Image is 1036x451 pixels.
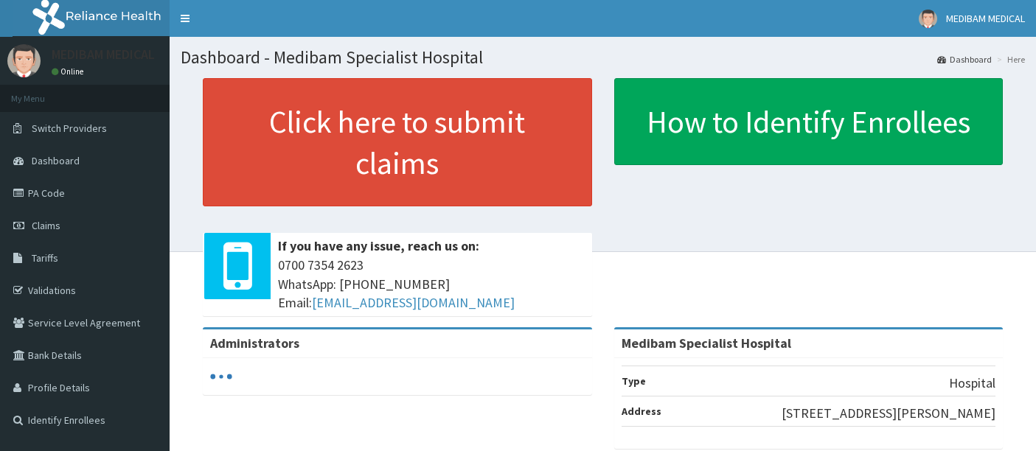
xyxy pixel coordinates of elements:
[622,335,791,352] strong: Medibam Specialist Hospital
[32,154,80,167] span: Dashboard
[32,219,60,232] span: Claims
[203,78,592,206] a: Click here to submit claims
[210,366,232,388] svg: audio-loading
[52,48,155,61] p: MEDIBAM MEDICAL
[937,53,992,66] a: Dashboard
[32,251,58,265] span: Tariffs
[782,404,995,423] p: [STREET_ADDRESS][PERSON_NAME]
[949,374,995,393] p: Hospital
[278,256,585,312] span: 0700 7354 2623 WhatsApp: [PHONE_NUMBER] Email:
[993,53,1025,66] li: Here
[210,335,299,352] b: Administrators
[312,294,515,311] a: [EMAIL_ADDRESS][DOMAIN_NAME]
[622,405,661,418] b: Address
[278,237,479,254] b: If you have any issue, reach us on:
[32,122,107,135] span: Switch Providers
[622,374,646,388] b: Type
[919,10,937,28] img: User Image
[181,48,1025,67] h1: Dashboard - Medibam Specialist Hospital
[946,12,1025,25] span: MEDIBAM MEDICAL
[7,44,41,77] img: User Image
[52,66,87,77] a: Online
[614,78,1004,165] a: How to Identify Enrollees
